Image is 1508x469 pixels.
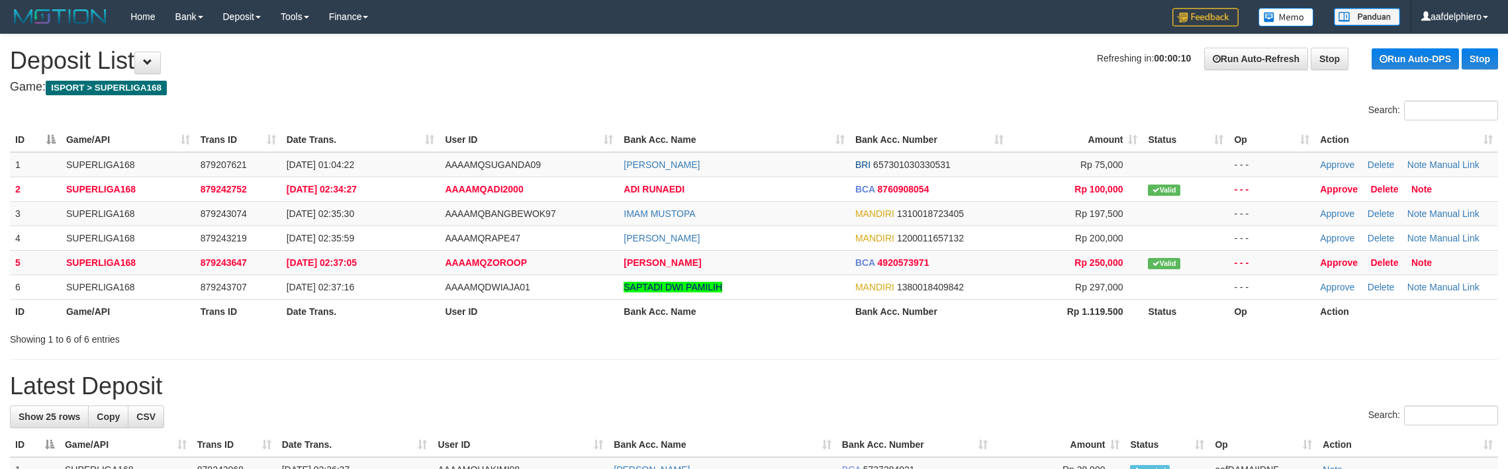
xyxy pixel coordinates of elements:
span: MANDIRI [855,233,894,243]
span: Copy 1310018723405 to clipboard [897,208,964,219]
span: 879243219 [201,233,247,243]
th: Game/API: activate to sort column ascending [61,128,195,152]
th: User ID: activate to sort column ascending [432,433,608,457]
span: 879243074 [201,208,247,219]
td: - - - [1229,201,1315,226]
th: Bank Acc. Number: activate to sort column ascending [837,433,993,457]
label: Search: [1368,405,1498,425]
a: Copy [88,405,128,428]
th: Action: activate to sort column ascending [1315,128,1498,152]
span: Copy 8760908054 to clipboard [878,184,929,194]
img: Button%20Memo.svg [1258,8,1314,26]
a: Manual Link [1429,208,1480,219]
a: Stop [1462,48,1498,69]
a: Manual Link [1429,159,1480,170]
a: Approve [1320,257,1358,268]
a: Approve [1320,159,1354,170]
a: Delete [1368,233,1394,243]
span: Copy 1380018409842 to clipboard [897,282,964,292]
td: - - - [1229,275,1315,299]
a: Approve [1320,282,1354,292]
th: Op [1229,299,1315,323]
th: Status [1143,299,1229,323]
th: Bank Acc. Name [618,299,850,323]
th: ID: activate to sort column descending [10,128,61,152]
a: Note [1407,208,1427,219]
span: AAAAMQZOROOP [445,257,527,268]
a: SAPTADI DWI PAMILIH [624,282,722,292]
th: Status: activate to sort column ascending [1143,128,1229,152]
th: Bank Acc. Name: activate to sort column ascending [618,128,850,152]
span: Rp 75,000 [1080,159,1123,170]
a: Approve [1320,184,1358,194]
strong: 00:00:10 [1154,53,1191,64]
a: Delete [1371,184,1399,194]
th: Date Trans.: activate to sort column ascending [281,128,440,152]
a: Note [1411,184,1432,194]
h1: Deposit List [10,48,1498,74]
span: Refreshing in: [1097,53,1191,64]
a: Note [1411,257,1432,268]
a: CSV [128,405,164,428]
a: Delete [1368,282,1394,292]
th: Amount: activate to sort column ascending [993,433,1125,457]
span: 879207621 [201,159,247,170]
span: 879243707 [201,282,247,292]
th: Action: activate to sort column ascending [1317,433,1498,457]
a: [PERSON_NAME] [624,159,700,170]
span: MANDIRI [855,282,894,292]
th: Bank Acc. Name: activate to sort column ascending [608,433,837,457]
span: Copy 1200011657132 to clipboard [897,233,964,243]
a: Run Auto-DPS [1372,48,1459,69]
td: SUPERLIGA168 [61,250,195,275]
td: SUPERLIGA168 [61,177,195,201]
td: 5 [10,250,61,275]
span: AAAAMQADI2000 [445,184,523,194]
a: Stop [1311,48,1348,70]
span: [DATE] 02:35:30 [287,208,354,219]
a: Approve [1320,233,1354,243]
a: ADI RUNAEDI [624,184,684,194]
span: [DATE] 02:37:05 [287,257,357,268]
a: Delete [1371,257,1399,268]
a: Note [1407,282,1427,292]
a: Manual Link [1429,233,1480,243]
span: Valid transaction [1148,185,1180,196]
td: 3 [10,201,61,226]
td: 2 [10,177,61,201]
a: Manual Link [1429,282,1480,292]
span: MANDIRI [855,208,894,219]
td: - - - [1229,250,1315,275]
td: 6 [10,275,61,299]
th: Game/API [61,299,195,323]
span: 879242752 [201,184,247,194]
a: Run Auto-Refresh [1204,48,1308,70]
th: Trans ID: activate to sort column ascending [195,128,281,152]
a: Delete [1368,159,1394,170]
span: Rp 197,500 [1075,208,1123,219]
th: Action [1315,299,1498,323]
th: Trans ID: activate to sort column ascending [192,433,277,457]
a: IMAM MUSTOPA [624,208,695,219]
span: AAAAMQDWIAJA01 [445,282,530,292]
td: 1 [10,152,61,177]
td: - - - [1229,177,1315,201]
th: Date Trans.: activate to sort column ascending [277,433,433,457]
th: Status: activate to sort column ascending [1125,433,1209,457]
td: SUPERLIGA168 [61,152,195,177]
th: Date Trans. [281,299,440,323]
span: [DATE] 02:34:27 [287,184,357,194]
img: panduan.png [1334,8,1400,26]
span: [DATE] 02:35:59 [287,233,354,243]
td: - - - [1229,152,1315,177]
h4: Game: [10,81,1498,94]
span: AAAAMQSUGANDA09 [445,159,541,170]
div: Showing 1 to 6 of 6 entries [10,327,618,346]
th: ID [10,299,61,323]
span: Rp 200,000 [1075,233,1123,243]
img: Feedback.jpg [1172,8,1239,26]
td: SUPERLIGA168 [61,201,195,226]
a: [PERSON_NAME] [624,257,701,268]
th: Amount: activate to sort column ascending [1009,128,1143,152]
span: Valid transaction [1148,258,1180,269]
